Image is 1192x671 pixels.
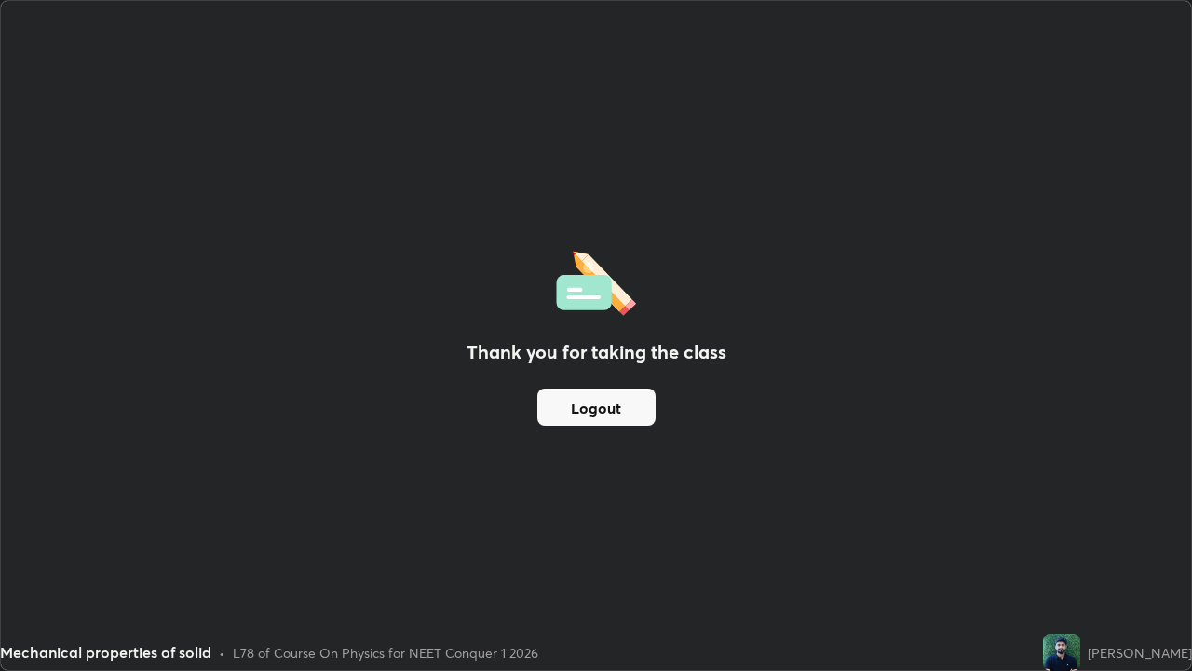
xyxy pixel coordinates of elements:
[537,389,656,426] button: Logout
[556,245,636,316] img: offlineFeedback.1438e8b3.svg
[467,338,726,366] h2: Thank you for taking the class
[233,643,538,663] div: L78 of Course On Physics for NEET Conquer 1 2026
[1088,643,1192,663] div: [PERSON_NAME]
[1043,634,1080,671] img: 77ba4126559f4ddba4dd2c35227dad6a.jpg
[219,643,225,663] div: •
